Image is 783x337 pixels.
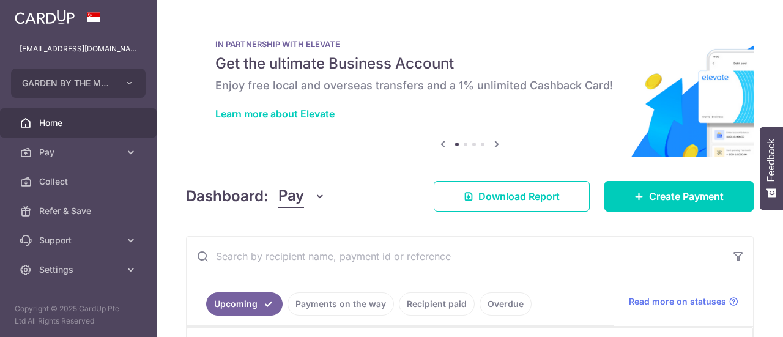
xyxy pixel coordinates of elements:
[434,181,590,212] a: Download Report
[20,43,137,55] p: [EMAIL_ADDRESS][DOMAIN_NAME]
[215,54,724,73] h5: Get the ultimate Business Account
[187,237,724,276] input: Search by recipient name, payment id or reference
[399,292,475,316] a: Recipient paid
[649,189,724,204] span: Create Payment
[39,205,120,217] span: Refer & Save
[39,264,120,276] span: Settings
[288,292,394,316] a: Payments on the way
[206,292,283,316] a: Upcoming
[760,127,783,210] button: Feedback - Show survey
[11,69,146,98] button: GARDEN BY THE MOON PTE. LTD.
[604,181,754,212] a: Create Payment
[478,189,560,204] span: Download Report
[39,234,120,246] span: Support
[39,117,120,129] span: Home
[215,78,724,93] h6: Enjoy free local and overseas transfers and a 1% unlimited Cashback Card!
[629,295,726,308] span: Read more on statuses
[766,139,777,182] span: Feedback
[186,185,269,207] h4: Dashboard:
[22,77,113,89] span: GARDEN BY THE MOON PTE. LTD.
[215,39,724,49] p: IN PARTNERSHIP WITH ELEVATE
[278,185,325,208] button: Pay
[480,292,532,316] a: Overdue
[186,20,754,157] img: Renovation banner
[215,108,335,120] a: Learn more about Elevate
[39,146,120,158] span: Pay
[629,295,738,308] a: Read more on statuses
[278,185,304,208] span: Pay
[15,10,75,24] img: CardUp
[39,176,120,188] span: Collect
